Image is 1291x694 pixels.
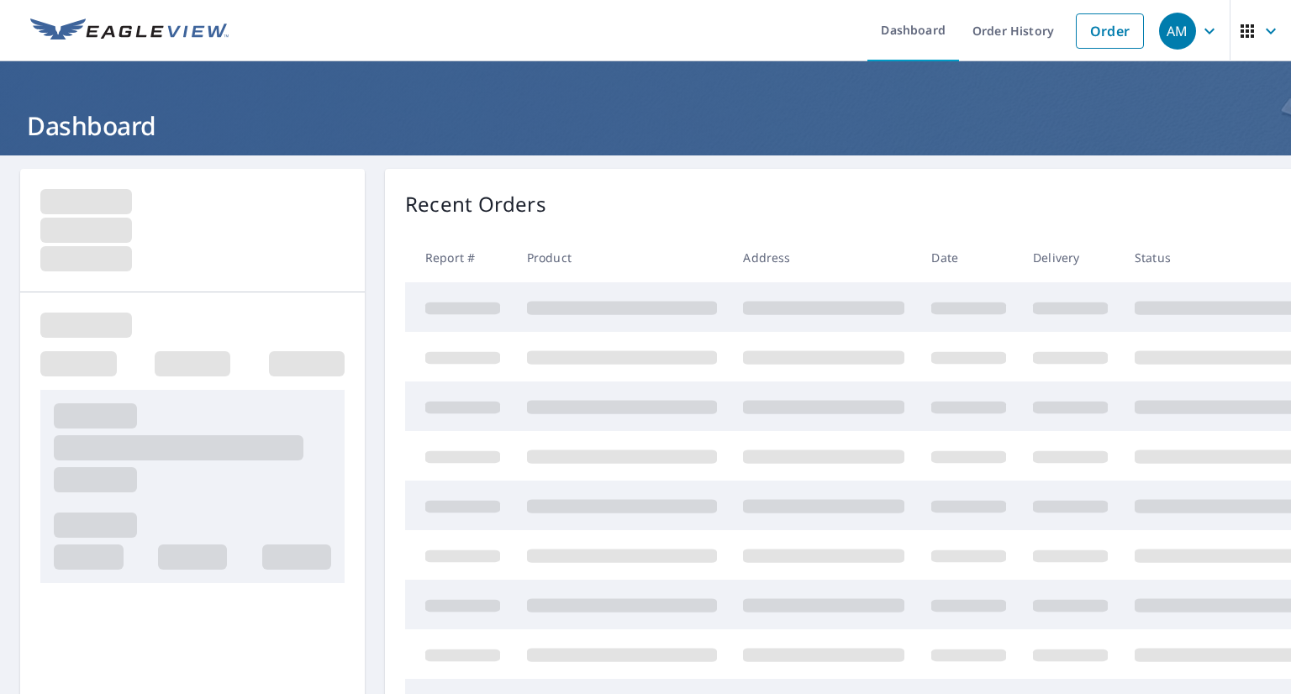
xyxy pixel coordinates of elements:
[918,233,1020,282] th: Date
[405,189,546,219] p: Recent Orders
[405,233,514,282] th: Report #
[30,18,229,44] img: EV Logo
[1159,13,1196,50] div: AM
[514,233,730,282] th: Product
[1020,233,1121,282] th: Delivery
[1076,13,1144,49] a: Order
[20,108,1271,143] h1: Dashboard
[730,233,918,282] th: Address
